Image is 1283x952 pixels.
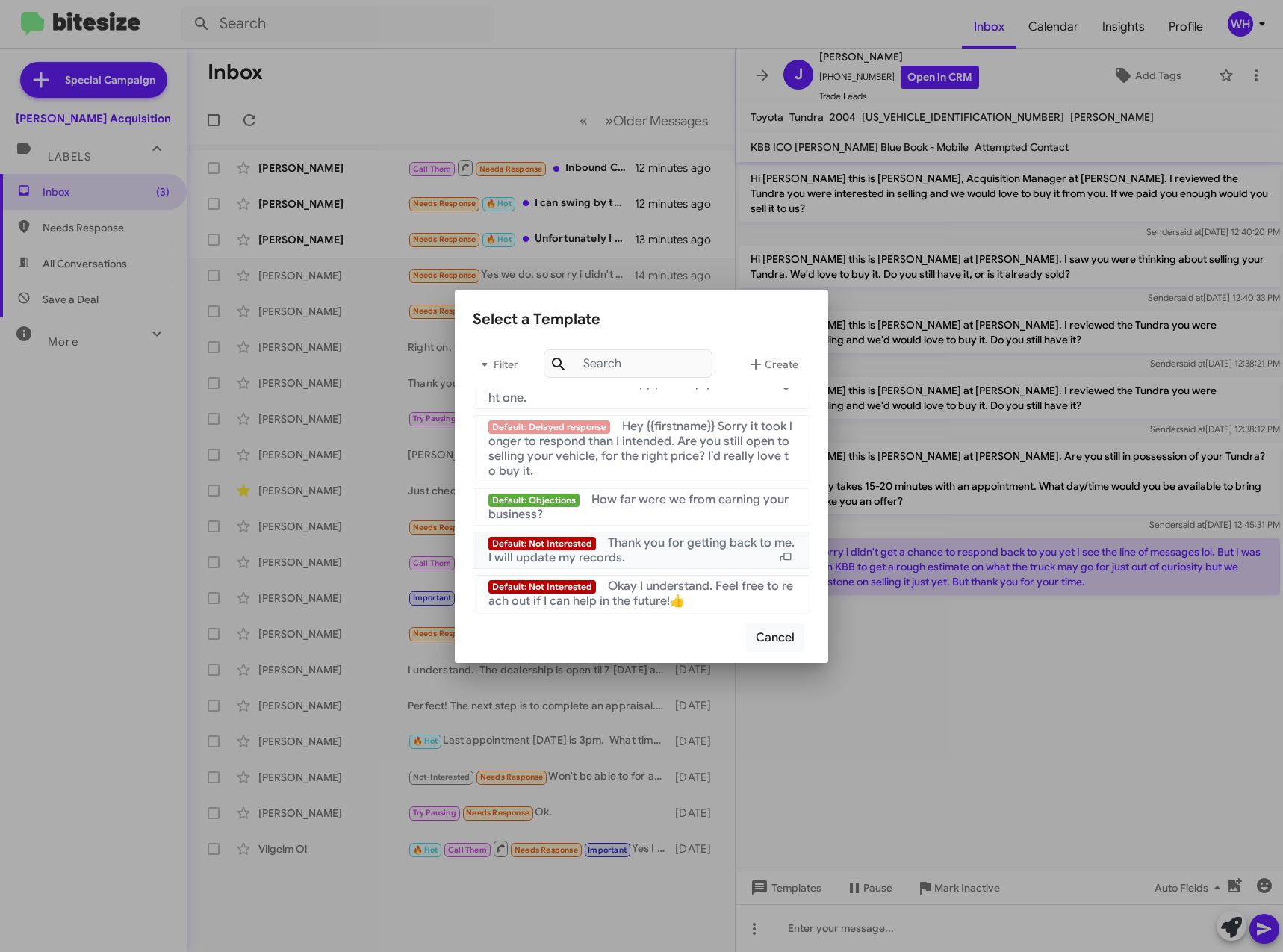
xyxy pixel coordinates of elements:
span: Create [747,351,798,378]
span: Okay I understand. Feel free to reach out if I can help in the future!👍 [488,579,793,609]
input: Search [544,349,712,378]
span: Default: Objections [488,494,580,507]
span: Thank you for getting back to me. I will update my records. [488,535,795,565]
span: Hey {{firstname}} Sorry it took longer to respond than I intended. Are you still open to selling ... [488,419,792,479]
span: Default: Not Interested [488,580,596,594]
button: Filter [473,346,521,382]
span: Default: Delayed response [488,420,610,434]
span: Default: Not Interested [488,537,596,550]
button: Cancel [746,623,804,652]
span: Filter [473,351,521,378]
button: Create [735,346,810,382]
span: How far were we from earning your business? [488,492,789,522]
div: Select a Template [473,308,810,332]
